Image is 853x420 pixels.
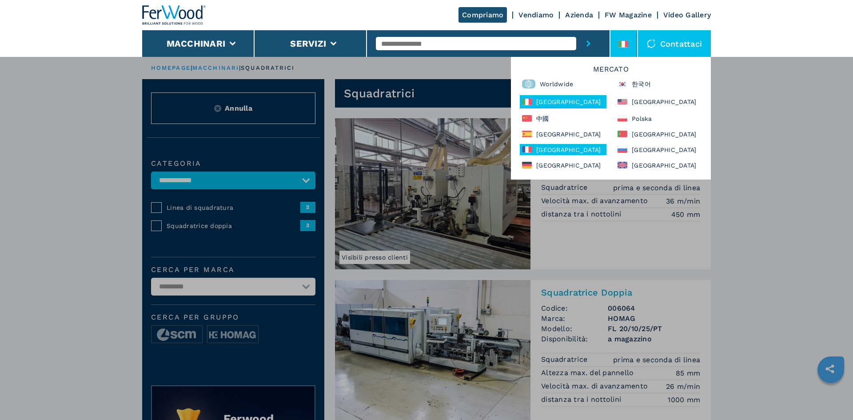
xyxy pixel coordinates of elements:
div: 한국어 [615,77,702,91]
h6: Mercato [515,66,706,77]
button: Servizi [290,38,326,49]
div: [GEOGRAPHIC_DATA] [520,128,606,140]
div: [GEOGRAPHIC_DATA] [615,144,702,155]
div: [GEOGRAPHIC_DATA] [615,95,702,108]
div: [GEOGRAPHIC_DATA] [615,128,702,140]
div: [GEOGRAPHIC_DATA] [615,160,702,171]
div: Polska [615,113,702,124]
a: FW Magazine [605,11,652,19]
button: Macchinari [167,38,226,49]
div: Worldwide [520,77,606,91]
div: [GEOGRAPHIC_DATA] [520,95,606,108]
div: Contattaci [638,30,711,57]
button: submit-button [576,30,601,57]
div: 中國 [520,113,606,124]
a: Compriamo [458,7,507,23]
img: Contattaci [647,39,656,48]
img: Ferwood [142,5,206,25]
a: Video Gallery [663,11,711,19]
a: Vendiamo [518,11,554,19]
div: [GEOGRAPHIC_DATA] [520,160,606,171]
a: Azienda [565,11,593,19]
div: [GEOGRAPHIC_DATA] [520,144,606,155]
